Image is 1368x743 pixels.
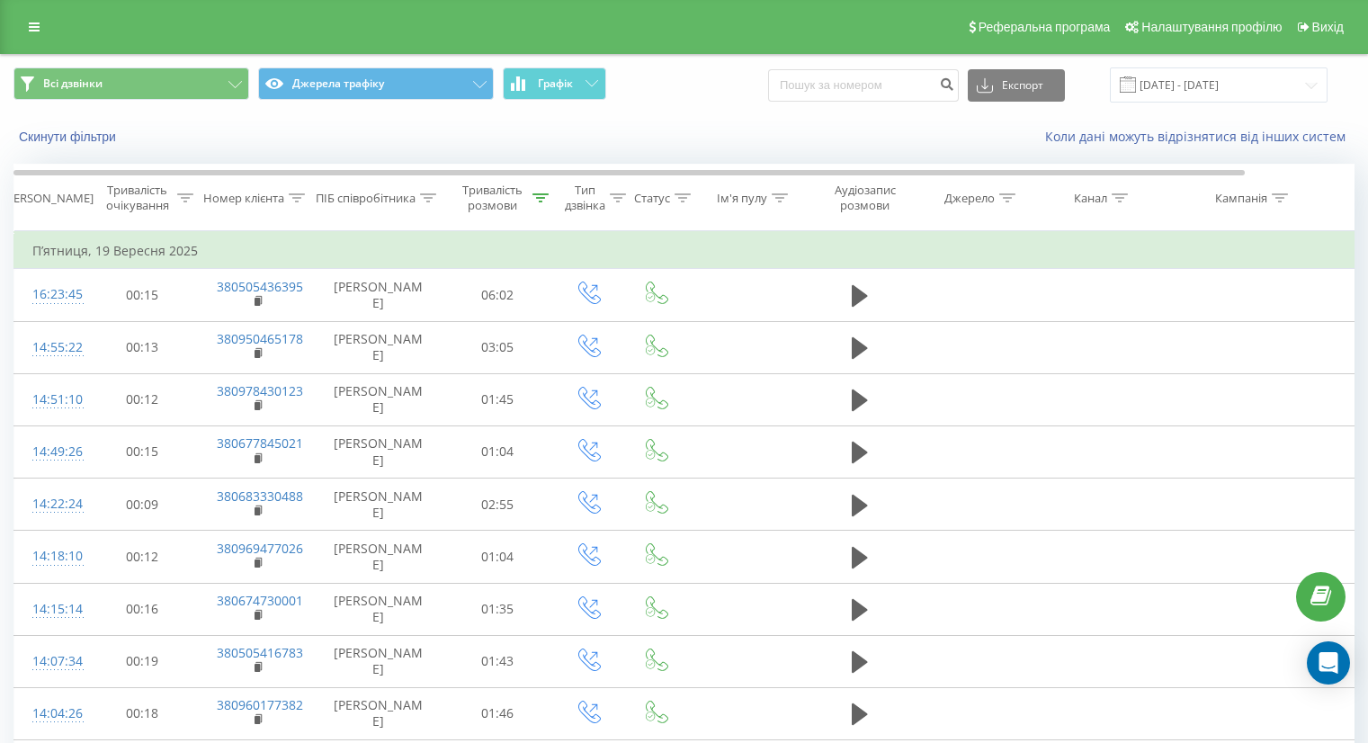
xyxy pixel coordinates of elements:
[86,479,199,531] td: 00:09
[316,191,416,206] div: ПІБ співробітника
[316,687,442,739] td: [PERSON_NAME]
[442,583,554,635] td: 01:35
[86,269,199,321] td: 00:15
[442,531,554,583] td: 01:04
[32,487,68,522] div: 14:22:24
[217,278,303,295] a: 380505436395
[316,321,442,373] td: [PERSON_NAME]
[258,67,494,100] button: Джерела трафіку
[442,321,554,373] td: 03:05
[86,635,199,687] td: 00:19
[217,696,303,713] a: 380960177382
[538,77,573,90] span: Графік
[86,687,199,739] td: 00:18
[316,269,442,321] td: [PERSON_NAME]
[13,129,125,145] button: Скинути фільтри
[503,67,606,100] button: Графік
[442,687,554,739] td: 01:46
[217,434,303,452] a: 380677845021
[768,69,959,102] input: Пошук за номером
[217,382,303,399] a: 380978430123
[442,269,554,321] td: 06:02
[217,488,303,505] a: 380683330488
[32,382,68,417] div: 14:51:10
[86,425,199,478] td: 00:15
[1307,641,1350,685] div: Open Intercom Messenger
[442,373,554,425] td: 01:45
[217,330,303,347] a: 380950465178
[217,540,303,557] a: 380969477026
[634,191,670,206] div: Статус
[442,425,554,478] td: 01:04
[32,330,68,365] div: 14:55:22
[32,434,68,470] div: 14:49:26
[86,321,199,373] td: 00:13
[316,583,442,635] td: [PERSON_NAME]
[944,191,995,206] div: Джерело
[717,191,767,206] div: Ім'я пулу
[565,183,605,213] div: Тип дзвінка
[316,425,442,478] td: [PERSON_NAME]
[442,635,554,687] td: 01:43
[457,183,528,213] div: Тривалість розмови
[316,479,442,531] td: [PERSON_NAME]
[316,531,442,583] td: [PERSON_NAME]
[217,592,303,609] a: 380674730001
[102,183,173,213] div: Тривалість очікування
[1141,20,1282,34] span: Налаштування профілю
[86,583,199,635] td: 00:16
[316,373,442,425] td: [PERSON_NAME]
[1045,128,1355,145] a: Коли дані можуть відрізнятися вiд інших систем
[86,373,199,425] td: 00:12
[43,76,103,91] span: Всі дзвінки
[217,644,303,661] a: 380505416783
[32,539,68,574] div: 14:18:10
[968,69,1065,102] button: Експорт
[13,67,249,100] button: Всі дзвінки
[86,531,199,583] td: 00:12
[1215,191,1267,206] div: Кампанія
[32,644,68,679] div: 14:07:34
[32,277,68,312] div: 16:23:45
[979,20,1111,34] span: Реферальна програма
[821,183,908,213] div: Аудіозапис розмови
[316,635,442,687] td: [PERSON_NAME]
[32,592,68,627] div: 14:15:14
[3,191,94,206] div: [PERSON_NAME]
[1074,191,1107,206] div: Канал
[442,479,554,531] td: 02:55
[1312,20,1344,34] span: Вихід
[32,696,68,731] div: 14:04:26
[203,191,284,206] div: Номер клієнта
